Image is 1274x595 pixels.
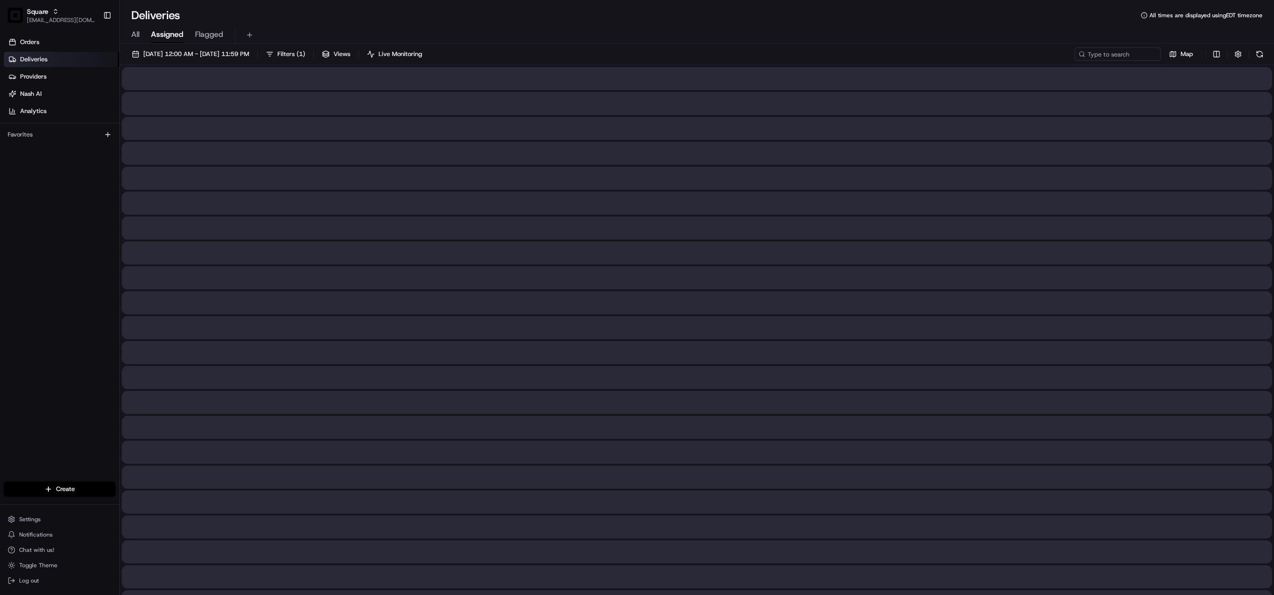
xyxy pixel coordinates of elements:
span: Toggle Theme [19,561,57,569]
span: Views [333,50,350,58]
button: [DATE] 12:00 AM - [DATE] 11:59 PM [127,47,253,61]
span: Settings [19,515,41,523]
button: Refresh [1253,47,1266,61]
span: All [131,29,139,40]
button: Views [318,47,355,61]
span: All times are displayed using EDT timezone [1149,11,1263,19]
span: [DATE] 12:00 AM - [DATE] 11:59 PM [143,50,249,58]
span: Nash AI [20,90,42,98]
span: Filters [277,50,305,58]
span: Flagged [195,29,223,40]
span: Deliveries [20,55,47,64]
span: Providers [20,72,46,81]
button: Chat with us! [4,543,115,557]
button: SquareSquare[EMAIL_ADDRESS][DOMAIN_NAME] [4,4,99,27]
input: Type to search [1075,47,1161,61]
button: Notifications [4,528,115,541]
span: Live Monitoring [379,50,422,58]
button: Settings [4,513,115,526]
span: Orders [20,38,39,46]
button: Live Monitoring [363,47,426,61]
button: Create [4,481,115,497]
a: Providers [4,69,119,84]
button: Square [27,7,48,16]
span: Notifications [19,531,53,538]
button: Toggle Theme [4,559,115,572]
img: Square [8,8,23,23]
span: Log out [19,577,39,584]
span: ( 1 ) [297,50,305,58]
span: Create [56,485,75,493]
a: Nash AI [4,86,119,102]
div: Favorites [4,127,115,142]
a: Orders [4,34,119,50]
button: Filters(1) [262,47,310,61]
h1: Deliveries [131,8,180,23]
span: Map [1181,50,1193,58]
span: Chat with us! [19,546,54,554]
a: Analytics [4,103,119,119]
a: Deliveries [4,52,119,67]
button: Map [1165,47,1197,61]
span: Assigned [151,29,184,40]
button: [EMAIL_ADDRESS][DOMAIN_NAME] [27,16,95,24]
span: Analytics [20,107,46,115]
button: Log out [4,574,115,587]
